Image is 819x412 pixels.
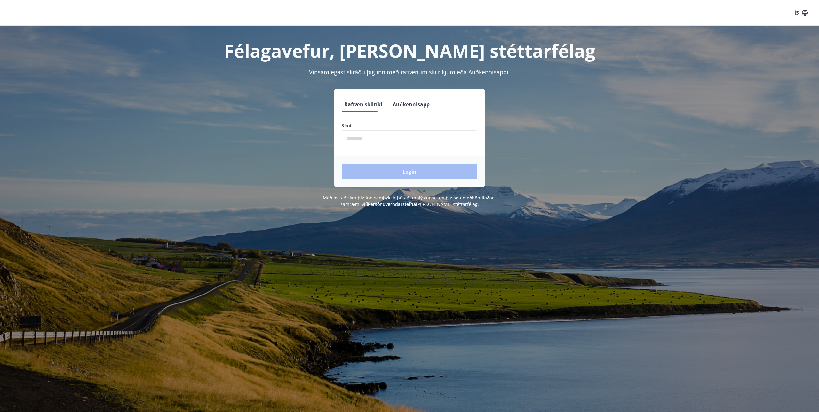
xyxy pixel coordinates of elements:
label: Sími [342,123,477,129]
button: ÍS [791,7,811,19]
button: Auðkennisapp [390,97,432,112]
button: Rafræn skilríki [342,97,385,112]
span: Vinsamlegast skráðu þig inn með rafrænum skilríkjum eða Auðkennisappi. [309,68,510,76]
span: Með því að skrá þig inn samþykkir þú að upplýsingar um þig séu meðhöndlaðar í samræmi við [PERSON... [323,195,497,207]
h1: Félagavefur, [PERSON_NAME] stéttarfélag [187,38,632,63]
a: Persónuverndarstefna [368,201,416,207]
